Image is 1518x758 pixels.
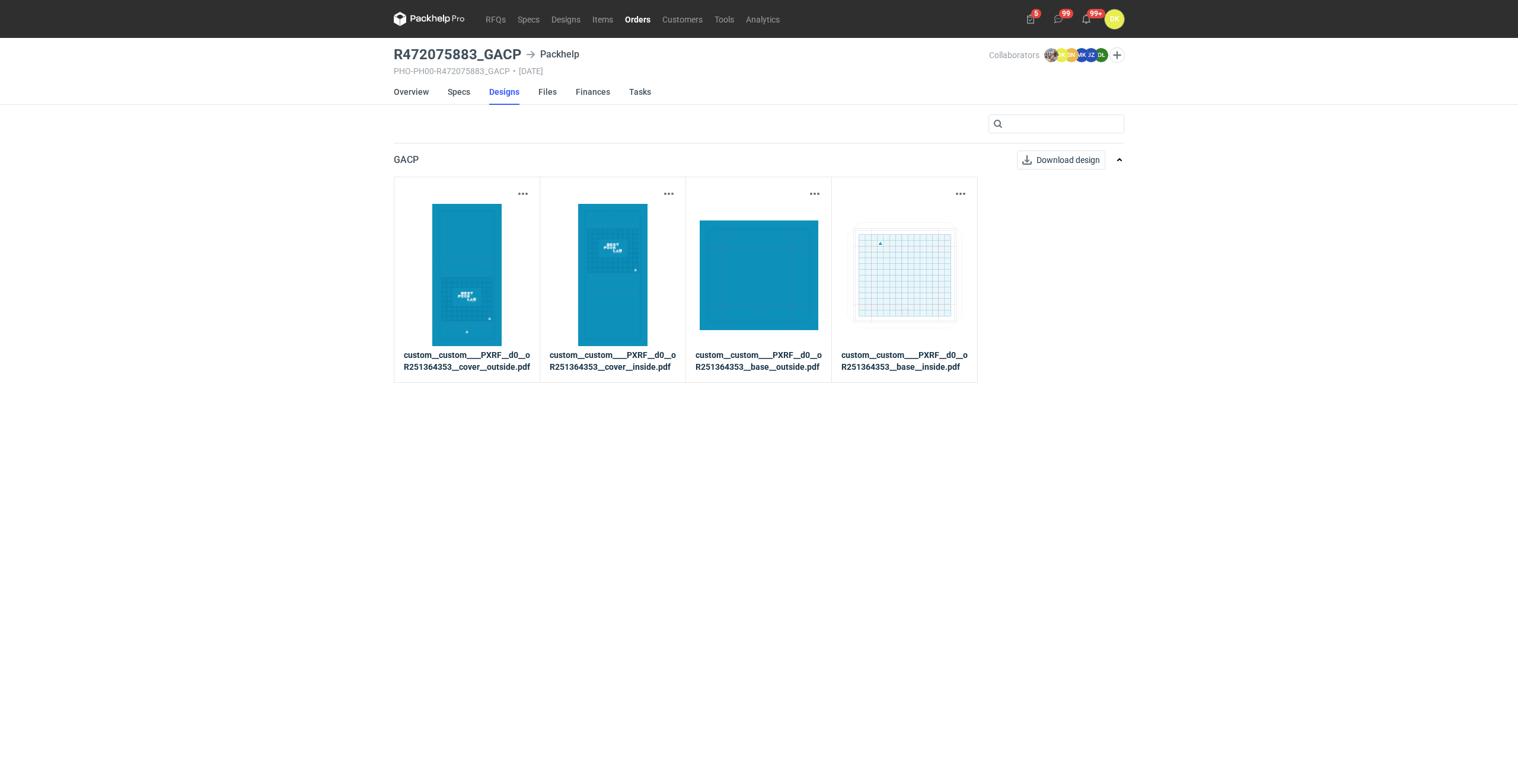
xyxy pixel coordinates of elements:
[554,204,672,346] img: GGwJNXvmIbZHrqmsh2OO.jpg
[489,79,519,105] a: Designs
[619,12,656,26] a: Orders
[526,47,579,62] div: Packhelp
[512,12,546,26] a: Specs
[394,66,989,76] div: PHO-PH00-R472075883_GACP [DATE]
[394,47,521,62] h3: R472075883_GACP
[740,12,786,26] a: Analytics
[629,79,651,105] a: Tasks
[513,66,516,76] span: •
[408,204,527,346] img: FoCYd7MsPqXIgvvSbkDA.jpg
[404,349,530,373] strong: custom__custom____PXRF__d0__oR251364353__cover__outside.pdf
[394,79,429,105] a: Overview
[1105,9,1124,29] div: Dominika Kaczyńska
[394,153,419,167] p: GACP
[953,187,968,201] button: Actions
[576,79,610,105] a: Finances
[662,187,676,201] button: Actions
[1074,48,1089,62] figcaption: MK
[1049,9,1068,28] button: 99
[1064,48,1079,62] figcaption: BN
[550,349,676,373] strong: custom__custom____PXRF__d0__oR251364353__cover__inside.pdf
[656,12,709,26] a: Customers
[480,12,512,26] a: RFQs
[1017,151,1105,169] a: Download design
[989,50,1039,60] span: Collaborators
[1054,48,1069,62] figcaption: DK
[1077,9,1096,28] button: 99+
[1084,48,1098,62] figcaption: JZ
[394,12,465,26] svg: Packhelp Pro
[586,12,619,26] a: Items
[448,79,470,105] a: Specs
[808,187,822,201] button: Actions
[846,204,964,346] img: Z0K3UEnJVJPgcbXGE2ZW.jpg
[546,12,586,26] a: Designs
[516,187,530,201] button: Actions
[1094,48,1108,62] figcaption: OŁ
[538,79,557,105] a: Files
[709,12,740,26] a: Tools
[1109,47,1125,63] button: Edit collaborators
[841,349,968,373] strong: custom__custom____PXRF__d0__oR251364353__base__inside.pdf
[700,204,818,346] img: D34lW9abGz665JpSTQ3Y.jpg
[1021,9,1040,28] button: 5
[1105,9,1124,29] button: DK
[696,349,822,373] strong: custom__custom____PXRF__d0__oR251364353__base__outside.pdf
[1044,48,1058,62] img: Michał Palasek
